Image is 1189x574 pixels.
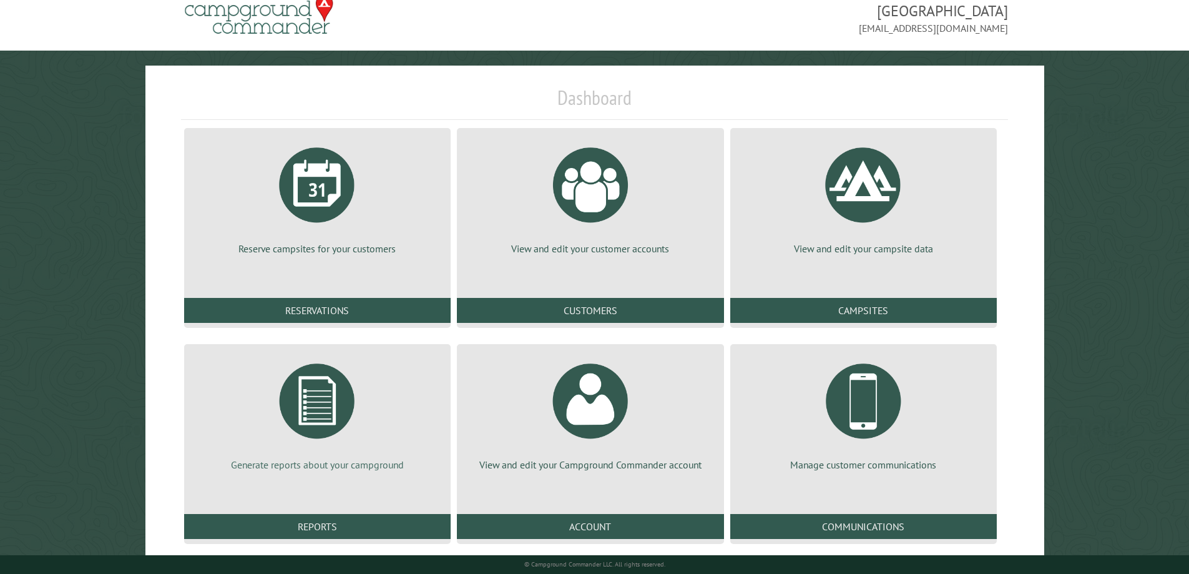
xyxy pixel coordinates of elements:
[730,298,997,323] a: Campsites
[524,560,665,568] small: © Campground Commander LLC. All rights reserved.
[184,298,451,323] a: Reservations
[457,298,723,323] a: Customers
[457,514,723,539] a: Account
[745,138,982,255] a: View and edit your campsite data
[745,458,982,472] p: Manage customer communications
[472,242,708,255] p: View and edit your customer accounts
[745,354,982,472] a: Manage customer communications
[199,242,436,255] p: Reserve campsites for your customers
[199,138,436,255] a: Reserve campsites for your customers
[472,458,708,472] p: View and edit your Campground Commander account
[181,86,1009,120] h1: Dashboard
[199,354,436,472] a: Generate reports about your campground
[595,1,1009,36] span: [GEOGRAPHIC_DATA] [EMAIL_ADDRESS][DOMAIN_NAME]
[730,514,997,539] a: Communications
[199,458,436,472] p: Generate reports about your campground
[184,514,451,539] a: Reports
[745,242,982,255] p: View and edit your campsite data
[472,354,708,472] a: View and edit your Campground Commander account
[472,138,708,255] a: View and edit your customer accounts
